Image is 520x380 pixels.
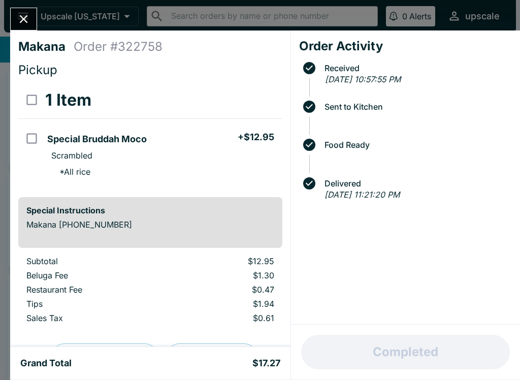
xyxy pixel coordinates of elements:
[252,357,280,369] h5: $17.27
[319,179,512,188] span: Delivered
[177,299,274,309] p: $1.94
[51,167,90,177] p: * All rice
[18,256,282,327] table: orders table
[20,357,72,369] h5: Grand Total
[26,205,274,215] h6: Special Instructions
[18,39,74,54] h4: Makana
[166,343,257,370] button: Print Receipt
[45,90,91,110] h3: 1 Item
[319,64,512,73] span: Received
[319,140,512,149] span: Food Ready
[26,256,160,266] p: Subtotal
[325,74,401,84] em: [DATE] 10:57:55 PM
[26,284,160,295] p: Restaurant Fee
[51,150,92,161] p: Scrambled
[177,284,274,295] p: $0.47
[18,82,282,189] table: orders table
[177,256,274,266] p: $12.95
[51,343,158,370] button: Preview Receipt
[26,270,160,280] p: Beluga Fee
[26,313,160,323] p: Sales Tax
[299,39,512,54] h4: Order Activity
[26,219,274,230] p: Makana [PHONE_NUMBER]
[11,8,37,30] button: Close
[18,62,57,77] span: Pickup
[319,102,512,111] span: Sent to Kitchen
[238,131,274,143] h5: + $12.95
[177,270,274,280] p: $1.30
[26,299,160,309] p: Tips
[47,133,147,145] h5: Special Bruddah Moco
[324,189,400,200] em: [DATE] 11:21:20 PM
[177,313,274,323] p: $0.61
[74,39,162,54] h4: Order # 322758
